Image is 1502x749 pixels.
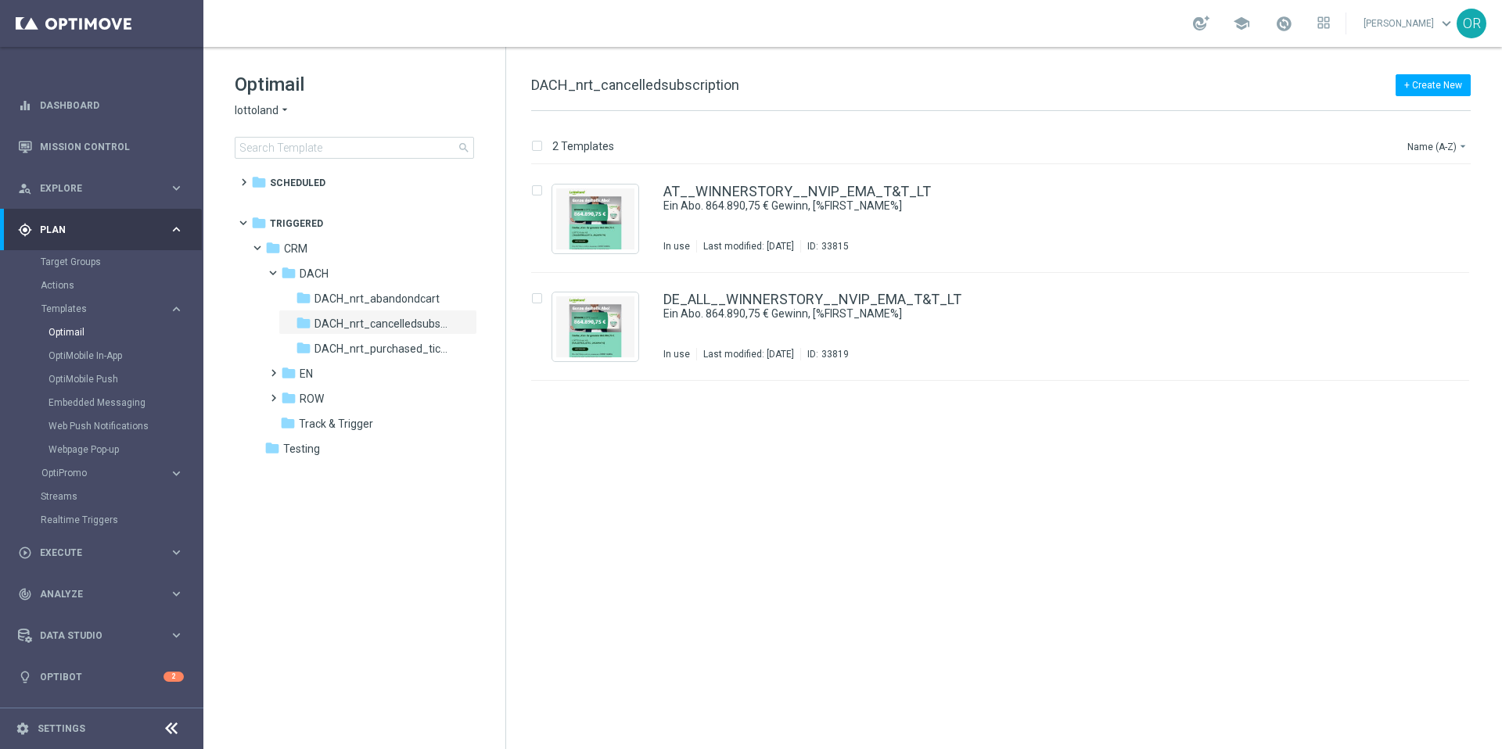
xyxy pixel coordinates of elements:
i: keyboard_arrow_right [169,586,184,601]
a: [PERSON_NAME]keyboard_arrow_down [1362,12,1457,35]
div: Optimail [49,321,202,344]
a: Mission Control [40,126,184,167]
div: Ein Abo. 864.890,75 € Gewinn, [%FIRST_NAME%] [663,306,1403,321]
span: Templates [41,304,153,314]
a: Optimail [49,326,163,339]
a: Actions [41,279,163,292]
button: + Create New [1396,74,1471,96]
a: Settings [38,724,85,733]
input: Search Template [235,137,474,159]
div: play_circle_outline Execute keyboard_arrow_right [17,547,185,559]
i: folder [251,174,267,190]
span: Execute [40,548,169,557]
button: lottoland arrow_drop_down [235,103,291,118]
div: Templates [41,304,169,314]
div: Press SPACE to select this row. [516,165,1499,273]
span: Data Studio [40,631,169,640]
span: CRM [284,242,307,256]
div: 2 [163,672,184,682]
i: folder [280,415,296,431]
div: Dashboard [18,84,184,126]
p: 2 Templates [552,139,614,153]
i: folder [281,365,296,381]
i: play_circle_outline [18,546,32,560]
i: lightbulb [18,670,32,684]
button: equalizer Dashboard [17,99,185,112]
i: folder [296,340,311,356]
a: Dashboard [40,84,184,126]
a: Web Push Notifications [49,420,163,432]
i: folder [281,265,296,281]
span: Track & Trigger [299,417,373,431]
a: Ein Abo. 864.890,75 € Gewinn, [%FIRST_NAME%] [663,199,1367,213]
i: folder [281,390,296,406]
span: ROW [300,392,324,406]
span: Triggered [270,217,323,231]
div: Actions [41,274,202,297]
a: Webpage Pop-up [49,443,163,456]
span: Scheduled [270,176,325,190]
div: Templates keyboard_arrow_right [41,303,185,315]
div: Plan [18,223,169,237]
i: equalizer [18,99,32,113]
span: school [1233,15,1250,32]
div: Templates [41,297,202,461]
span: DACH [300,267,329,281]
div: Streams [41,485,202,508]
span: lottoland [235,103,278,118]
span: Plan [40,225,169,235]
a: AT__WINNERSTORY__NVIP_EMA_T&T_LT [663,185,931,199]
button: track_changes Analyze keyboard_arrow_right [17,588,185,600]
div: Mission Control [17,141,185,153]
a: Ein Abo. 864.890,75 € Gewinn, [%FIRST_NAME%] [663,306,1367,321]
i: keyboard_arrow_right [169,545,184,560]
span: DACH_nrt_abandondcart [314,292,440,306]
div: 33815 [821,240,849,253]
i: folder [251,215,267,231]
i: folder [265,240,281,256]
a: Streams [41,490,163,503]
button: lightbulb Optibot 2 [17,671,185,683]
div: Embedded Messaging [49,391,202,414]
span: Analyze [40,590,169,599]
div: OptiPromo [41,468,169,478]
button: Data Studio keyboard_arrow_right [17,629,185,642]
div: OptiMobile Push [49,367,202,391]
div: Target Groups [41,250,202,274]
button: person_search Explore keyboard_arrow_right [17,182,185,195]
div: OptiMobile In-App [49,344,202,367]
a: Realtime Triggers [41,514,163,526]
a: Optibot [40,656,163,697]
div: 33819 [821,348,849,360]
div: OptiPromo [41,461,202,485]
span: DACH_nrt_cancelledsubscription [314,317,450,331]
div: Press SPACE to select this row. [516,273,1499,381]
button: OptiPromo keyboard_arrow_right [41,467,185,479]
i: folder [296,315,311,331]
a: OptiMobile Push [49,373,163,385]
span: keyboard_arrow_down [1438,15,1455,32]
div: OR [1457,9,1486,38]
span: EN [300,367,313,381]
div: Data Studio [18,629,169,643]
div: Last modified: [DATE] [697,348,800,360]
div: Analyze [18,587,169,601]
span: DACH_nrt_purchased_tickets [314,342,450,356]
i: arrow_drop_down [1457,140,1469,152]
i: keyboard_arrow_right [169,222,184,237]
div: Mission Control [18,126,184,167]
span: OptiPromo [41,468,153,478]
img: 33819.jpeg [556,296,634,357]
button: gps_fixed Plan keyboard_arrow_right [17,224,185,236]
img: 33815.jpeg [556,188,634,249]
div: Optibot [18,656,184,697]
div: In use [663,348,690,360]
div: Ein Abo. 864.890,75 € Gewinn, [%FIRST_NAME%] [663,199,1403,213]
i: folder [264,440,280,456]
div: Last modified: [DATE] [697,240,800,253]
